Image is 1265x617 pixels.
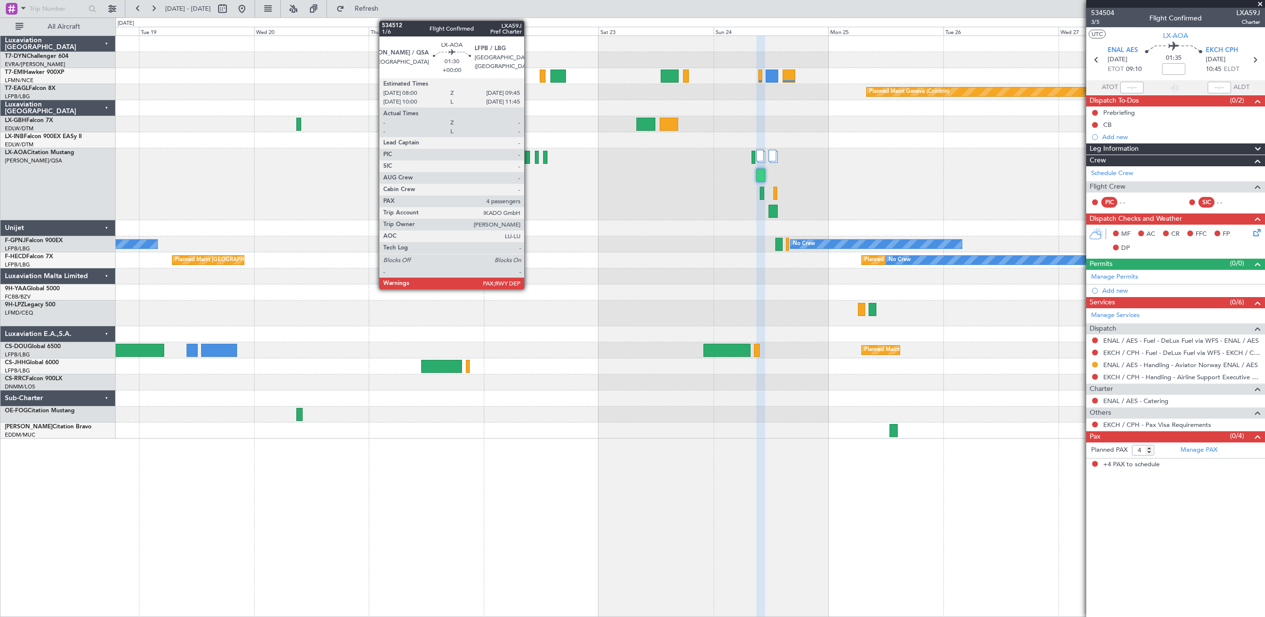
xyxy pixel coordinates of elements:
span: [DATE] [1108,55,1128,65]
span: ENAL AES [1108,46,1138,55]
span: Charter [1090,384,1113,395]
div: Tue 19 [139,27,254,35]
a: CS-RRCFalcon 900LX [5,376,62,382]
div: Fri 22 [484,27,599,35]
div: Mon 25 [828,27,943,35]
a: F-GPNJFalcon 900EX [5,238,63,244]
a: LFPB/LBG [5,261,30,268]
div: Planned Maint Geneva (Cointrin) [869,85,949,99]
div: Add new [1102,133,1260,141]
a: Schedule Crew [1091,169,1133,178]
a: T7-EAGLFalcon 8X [5,86,55,91]
span: 10:45 [1206,65,1221,74]
span: AC [1146,229,1155,239]
span: Dispatch [1090,323,1116,335]
button: All Aircraft [11,19,105,35]
span: Dispatch To-Dos [1090,95,1139,106]
a: 9H-LPZLegacy 500 [5,302,55,308]
div: Planned Maint [GEOGRAPHIC_DATA] ([GEOGRAPHIC_DATA]) [175,253,328,267]
span: (0/2) [1230,95,1244,106]
span: LX-GBH [5,118,26,123]
span: CR [1171,229,1180,239]
a: EKCH / CPH - Handling - Airline Support Executive EKCH / CPH [1103,373,1260,381]
span: Dispatch Checks and Weather [1090,213,1182,225]
span: 3/5 [1091,18,1114,26]
a: EDDM/MUC [5,431,35,439]
span: LXA59J [1236,8,1260,18]
a: [PERSON_NAME]/QSA [5,157,62,164]
span: Charter [1236,18,1260,26]
span: 01:35 [1166,53,1181,63]
span: 534504 [1091,8,1114,18]
span: T7-EAGL [5,86,29,91]
a: LX-AOACitation Mustang [5,150,74,156]
div: Wed 20 [254,27,369,35]
div: Wed 27 [1059,27,1174,35]
div: Flight Confirmed [1149,13,1202,23]
span: ALDT [1233,83,1249,92]
a: EVRA/[PERSON_NAME] [5,61,65,68]
span: OE-FOG [5,408,28,414]
a: LX-INBFalcon 900EX EASy II [5,134,82,140]
span: [DATE] [1206,55,1226,65]
span: CS-RRC [5,376,26,382]
a: F-HECDFalcon 7X [5,254,53,260]
a: LFPB/LBG [5,245,30,252]
span: LX-AOA [5,150,27,156]
span: MF [1121,229,1130,239]
span: Permits [1090,259,1112,270]
a: LFPB/LBG [5,351,30,358]
a: Manage Permits [1091,272,1138,282]
a: T7-EMIHawker 900XP [5,70,64,75]
span: ATOT [1102,83,1118,92]
div: No Crew [793,237,815,251]
input: --:-- [1120,82,1144,93]
div: No Crew [889,253,911,267]
span: Flight Crew [1090,181,1126,193]
a: ENAL / AES - Handling - Aviator Norway ENAL / AES [1103,361,1258,369]
span: CS-JHH [5,360,26,366]
a: T7-DYNChallenger 604 [5,53,68,59]
a: OE-FOGCitation Mustang [5,408,75,414]
span: (0/0) [1230,258,1244,268]
span: Crew [1090,155,1106,166]
span: +4 PAX to schedule [1103,460,1160,470]
a: EKCH / CPH - Pax Visa Requirements [1103,421,1211,429]
div: Sun 24 [714,27,829,35]
span: 9H-LPZ [5,302,24,308]
span: Pax [1090,431,1100,442]
span: CS-DOU [5,344,28,350]
a: Manage Services [1091,311,1140,320]
a: [PERSON_NAME]Citation Bravo [5,424,91,430]
span: ETOT [1108,65,1124,74]
span: DP [1121,244,1130,253]
span: Refresh [346,5,387,12]
a: LX-GBHFalcon 7X [5,118,53,123]
a: ENAL / AES - Fuel - DeLux Fuel via WFS - ENAL / AES [1103,336,1259,345]
span: Others [1090,407,1111,419]
a: ENAL / AES - Catering [1103,397,1168,405]
div: Tue 26 [943,27,1059,35]
div: Planned Maint [GEOGRAPHIC_DATA] ([GEOGRAPHIC_DATA]) [864,343,1017,357]
span: 9H-YAA [5,286,27,292]
div: SIC [1198,197,1214,208]
a: CS-DOUGlobal 6500 [5,344,61,350]
span: FFC [1196,229,1207,239]
span: [DATE] - [DATE] [165,4,211,13]
button: Refresh [332,1,390,17]
div: PIC [1101,197,1117,208]
span: T7-EMI [5,70,24,75]
span: 09:10 [1126,65,1142,74]
span: All Aircraft [25,23,103,30]
div: CB [1103,121,1111,129]
label: Planned PAX [1091,445,1128,455]
span: Services [1090,297,1115,308]
div: Prebriefing [1103,108,1135,117]
a: LFPB/LBG [5,367,30,374]
a: 9H-YAAGlobal 5000 [5,286,60,292]
span: LX-INB [5,134,24,140]
a: LFPB/LBG [5,93,30,100]
a: EKCH / CPH - Fuel - DeLux Fuel via WFS - EKCH / CPH [1103,349,1260,357]
span: F-HECD [5,254,26,260]
a: Manage PAX [1180,445,1217,455]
